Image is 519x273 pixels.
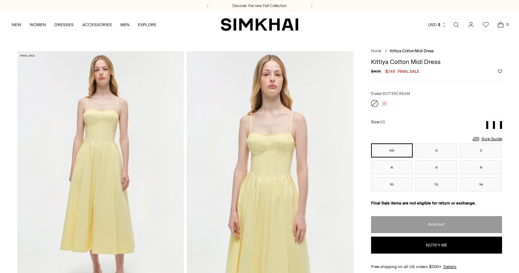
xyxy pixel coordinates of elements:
[494,18,508,32] a: Open cart modal
[385,48,387,54] div: /
[460,160,502,174] button: 8
[371,68,381,75] s: $495
[371,177,413,191] button: 10
[371,119,385,125] label: Size:
[371,143,413,158] button: 00
[385,68,395,75] span: $248
[232,3,287,9] a: Discover the new Fall Collection
[120,17,130,32] a: MEN
[416,160,457,174] button: 6
[30,17,46,32] a: WOMEN
[12,17,21,32] a: NEW
[428,17,447,32] button: USD $
[380,120,385,124] span: 00
[371,201,476,206] strong: Final Sale items are not eligible for return or exchange.
[371,48,502,54] nav: breadcrumbs
[82,17,112,32] a: ACCESSORIES
[472,135,502,143] a: Size Guide
[138,17,156,32] a: EXPLORE
[221,18,298,31] a: SIMKHAI
[54,17,74,32] a: DRESSES
[460,143,502,158] button: 2
[504,21,511,28] span: 0
[371,160,413,174] button: 4
[371,263,502,270] div: Free shipping on all US orders $200+
[443,263,457,270] a: Details
[416,143,457,158] button: 0
[371,237,502,254] button: Notify me
[371,49,381,53] a: Home
[371,59,502,65] h1: Kittiya Cotton Midi Dress
[460,177,502,191] button: 14
[498,69,502,73] button: Add to Wishlist
[371,90,410,97] label: Color:
[464,18,478,32] a: Go to the account page
[416,177,457,191] button: 12
[449,18,463,32] a: Open search modal
[479,18,493,32] a: Wishlist
[383,91,410,96] span: BUTTERCREAM
[390,49,434,53] span: Kittiya Cotton Midi Dress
